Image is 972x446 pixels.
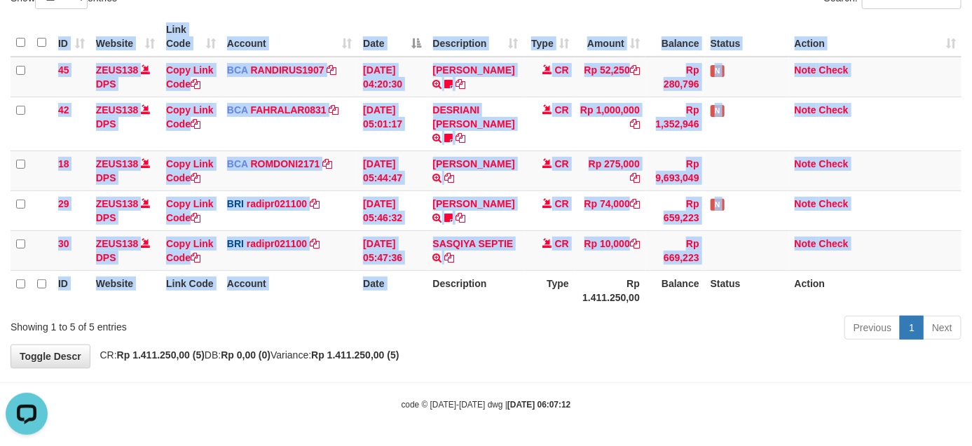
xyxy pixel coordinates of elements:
[251,104,327,116] a: FAHRALAR0831
[844,316,901,340] a: Previous
[357,230,427,270] td: [DATE] 05:47:36
[555,104,569,116] span: CR
[402,400,571,410] small: code © [DATE]-[DATE] dwg |
[456,212,465,223] a: Copy STEVANO FERNAN to clipboard
[819,198,849,209] a: Check
[11,314,395,334] div: Showing 1 to 5 of 5 entries
[433,238,514,249] a: SASQIYA SEPTIE
[645,57,705,97] td: Rp 280,796
[819,238,849,249] a: Check
[6,6,48,48] button: Open LiveChat chat widget
[795,64,816,76] a: Note
[160,270,221,310] th: Link Code
[444,252,454,263] a: Copy SASQIYA SEPTIE to clipboard
[645,230,705,270] td: Rp 669,223
[795,198,816,209] a: Note
[819,158,849,169] a: Check
[575,17,645,57] th: Amount: activate to sort column ascending
[96,238,139,249] a: ZEUS138
[221,349,271,361] strong: Rp 0,00 (0)
[247,198,307,209] a: radipr021100
[227,64,248,76] span: BCA
[630,198,640,209] a: Copy Rp 74,000 to clipboard
[221,270,357,310] th: Account
[456,78,465,90] a: Copy TENNY SETIAWAN to clipboard
[575,97,645,151] td: Rp 1,000,000
[90,57,160,97] td: DPS
[166,64,214,90] a: Copy Link Code
[575,57,645,97] td: Rp 52,250
[251,158,320,169] a: ROMDONI2171
[53,270,90,310] th: ID
[93,349,399,361] span: CR: DB: Variance:
[630,64,640,76] a: Copy Rp 52,250 to clipboard
[166,158,214,183] a: Copy Link Code
[329,104,339,116] a: Copy FAHRALAR0831 to clipboard
[819,64,849,76] a: Check
[630,118,640,130] a: Copy Rp 1,000,000 to clipboard
[53,17,90,57] th: ID: activate to sort column ascending
[221,17,357,57] th: Account: activate to sort column ascending
[427,270,524,310] th: Description
[357,270,427,310] th: Date
[357,97,427,151] td: [DATE] 05:01:17
[524,270,575,310] th: Type
[58,238,69,249] span: 30
[90,230,160,270] td: DPS
[555,64,569,76] span: CR
[96,158,139,169] a: ZEUS138
[645,97,705,151] td: Rp 1,352,946
[58,158,69,169] span: 18
[90,190,160,230] td: DPS
[96,64,139,76] a: ZEUS138
[711,105,725,117] span: Has Note
[227,104,248,116] span: BCA
[456,132,465,144] a: Copy DESRIANI NATALIS T to clipboard
[711,65,725,77] span: Has Note
[575,151,645,190] td: Rp 275,000
[160,17,221,57] th: Link Code: activate to sort column ascending
[310,238,320,249] a: Copy radipr021100 to clipboard
[433,158,515,169] a: [PERSON_NAME]
[507,400,570,410] strong: [DATE] 06:07:12
[90,97,160,151] td: DPS
[96,104,139,116] a: ZEUS138
[433,198,515,209] a: [PERSON_NAME]
[166,104,214,130] a: Copy Link Code
[555,158,569,169] span: CR
[58,104,69,116] span: 42
[645,151,705,190] td: Rp 9,693,049
[90,151,160,190] td: DPS
[900,316,924,340] a: 1
[575,270,645,310] th: Rp 1.411.250,00
[247,238,307,249] a: radipr021100
[427,17,524,57] th: Description: activate to sort column ascending
[322,158,332,169] a: Copy ROMDONI2171 to clipboard
[711,199,725,211] span: Has Note
[117,349,205,361] strong: Rp 1.411.250,00 (5)
[311,349,399,361] strong: Rp 1.411.250,00 (5)
[789,270,961,310] th: Action
[789,17,961,57] th: Action: activate to sort column ascending
[310,198,320,209] a: Copy radipr021100 to clipboard
[357,17,427,57] th: Date: activate to sort column descending
[795,238,816,249] a: Note
[645,17,705,57] th: Balance
[555,198,569,209] span: CR
[630,238,640,249] a: Copy Rp 10,000 to clipboard
[227,158,248,169] span: BCA
[705,17,789,57] th: Status
[58,64,69,76] span: 45
[630,172,640,183] a: Copy Rp 275,000 to clipboard
[433,104,515,130] a: DESRIANI [PERSON_NAME]
[357,151,427,190] td: [DATE] 05:44:47
[227,198,244,209] span: BRI
[11,344,90,368] a: Toggle Descr
[357,57,427,97] td: [DATE] 04:20:30
[705,270,789,310] th: Status
[96,198,139,209] a: ZEUS138
[524,17,575,57] th: Type: activate to sort column ascending
[166,198,214,223] a: Copy Link Code
[58,198,69,209] span: 29
[819,104,849,116] a: Check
